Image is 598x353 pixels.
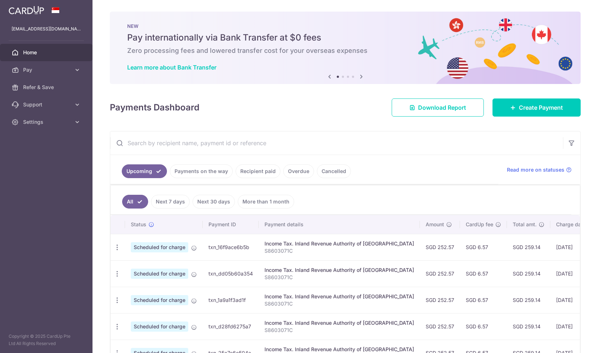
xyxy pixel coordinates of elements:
[507,166,564,173] span: Read more on statuses
[259,215,420,234] th: Payment details
[238,195,294,209] a: More than 1 month
[23,84,71,91] span: Refer & Save
[466,221,493,228] span: CardUp fee
[23,101,71,108] span: Support
[131,242,188,252] span: Scheduled for charge
[12,25,81,33] p: [EMAIL_ADDRESS][DOMAIN_NAME]
[127,46,563,55] h6: Zero processing fees and lowered transfer cost for your overseas expenses
[556,221,586,228] span: Charge date
[110,131,563,155] input: Search by recipient name, payment id or reference
[203,215,259,234] th: Payment ID
[507,234,550,260] td: SGD 259.14
[151,195,190,209] a: Next 7 days
[420,260,460,287] td: SGD 252.57
[110,101,199,114] h4: Payments Dashboard
[507,166,572,173] a: Read more on statuses
[264,274,414,281] p: S8603071C
[264,247,414,255] p: S8603071C
[513,221,537,228] span: Total amt.
[420,287,460,313] td: SGD 252.57
[420,234,460,260] td: SGD 252.57
[203,234,259,260] td: txn_16f9ace6b5b
[131,269,188,279] span: Scheduled for charge
[131,221,146,228] span: Status
[23,118,71,126] span: Settings
[170,164,233,178] a: Payments on the way
[264,300,414,307] p: S8603071C
[203,313,259,340] td: txn_d28fd6275a7
[460,313,507,340] td: SGD 6.57
[127,23,563,29] p: NEW
[203,260,259,287] td: txn_dd05b60a354
[264,293,414,300] div: Income Tax. Inland Revenue Authority of [GEOGRAPHIC_DATA]
[264,346,414,353] div: Income Tax. Inland Revenue Authority of [GEOGRAPHIC_DATA]
[317,164,351,178] a: Cancelled
[418,103,466,112] span: Download Report
[23,49,71,56] span: Home
[236,164,280,178] a: Recipient paid
[193,195,235,209] a: Next 30 days
[420,313,460,340] td: SGD 252.57
[127,32,563,43] h5: Pay internationally via Bank Transfer at $0 fees
[392,98,484,117] a: Download Report
[264,240,414,247] div: Income Tax. Inland Revenue Authority of [GEOGRAPHIC_DATA]
[127,64,216,71] a: Learn more about Bank Transfer
[519,103,563,112] span: Create Payment
[122,164,167,178] a: Upcoming
[9,6,44,14] img: CardUp
[131,322,188,332] span: Scheduled for charge
[203,287,259,313] td: txn_1a9a1f3ad1f
[460,234,507,260] td: SGD 6.57
[460,287,507,313] td: SGD 6.57
[507,260,550,287] td: SGD 259.14
[507,287,550,313] td: SGD 259.14
[264,319,414,327] div: Income Tax. Inland Revenue Authority of [GEOGRAPHIC_DATA]
[122,195,148,209] a: All
[283,164,314,178] a: Overdue
[507,313,550,340] td: SGD 259.14
[492,98,581,117] a: Create Payment
[23,66,71,73] span: Pay
[460,260,507,287] td: SGD 6.57
[264,327,414,334] p: S8603071C
[110,12,581,84] img: Bank transfer banner
[426,221,444,228] span: Amount
[264,266,414,274] div: Income Tax. Inland Revenue Authority of [GEOGRAPHIC_DATA]
[131,295,188,305] span: Scheduled for charge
